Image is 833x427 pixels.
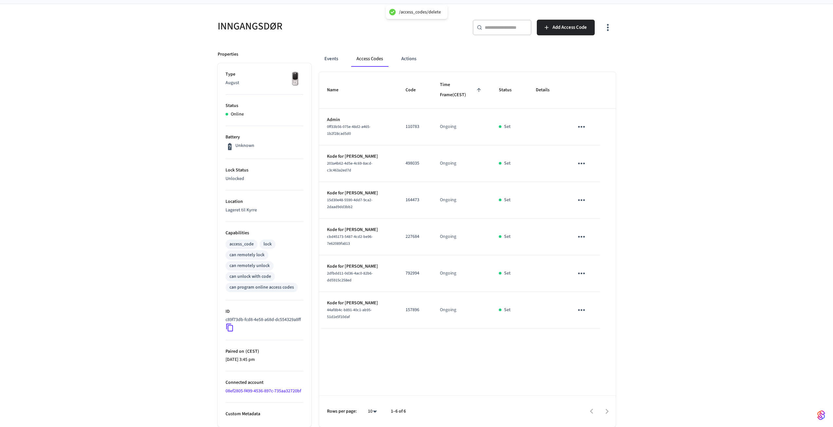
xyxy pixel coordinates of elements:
[226,348,303,355] p: Paired on
[226,379,303,386] p: Connected account
[406,197,424,204] p: 164473
[406,270,424,277] p: 792994
[365,407,380,416] div: 10
[432,145,491,182] td: Ongoing
[406,233,424,240] p: 227684
[432,182,491,219] td: Ongoing
[499,85,520,95] span: Status
[226,175,303,182] p: Unlocked
[226,134,303,141] p: Battery
[327,263,390,270] p: Kode for [PERSON_NAME]
[552,23,587,32] span: Add Access Code
[226,411,303,418] p: Custom Metadata
[319,51,343,67] button: Events
[226,388,301,394] a: 08ef2805-f499-4536-897c-735aa32720bf
[351,51,388,67] button: Access Codes
[229,273,271,280] div: can unlock with code
[263,241,272,248] div: lock
[327,190,390,197] p: Kode for [PERSON_NAME]
[432,219,491,255] td: Ongoing
[537,20,595,35] button: Add Access Code
[817,410,825,420] img: SeamLogoGradient.69752ec5.svg
[396,51,422,67] button: Actions
[327,116,390,123] p: Admin
[226,230,303,237] p: Capabilities
[327,408,357,415] p: Rows per page:
[504,123,511,130] p: Set
[319,51,616,67] div: ant example
[406,85,424,95] span: Code
[327,234,373,246] span: cbd45173-5487-4cd2-be96-7e62089fa813
[319,72,616,329] table: sticky table
[504,270,511,277] p: Set
[406,307,424,313] p: 157896
[327,307,372,320] span: 44af8b4c-b891-40c1-ab95-51d1e5f10daf
[432,292,491,329] td: Ongoing
[229,262,270,269] div: can remotely unlock
[432,109,491,145] td: Ongoing
[432,255,491,292] td: Ongoing
[229,241,254,248] div: access_code
[440,80,483,100] span: Time Frame(CEST)
[226,71,303,78] p: Type
[504,197,511,204] p: Set
[327,124,371,136] span: 0ff33b56-075e-48d2-a465-1b2f28cad5d0
[327,197,372,210] span: 15d30e48-5590-4dd7-9ca2-2daad9dd3bb2
[231,111,244,118] p: Online
[327,153,390,160] p: Kode for [PERSON_NAME]
[391,408,406,415] p: 1–6 of 6
[399,9,441,15] div: /access_codes/delete
[226,316,301,323] p: c89f73db-fcd8-4e58-a68d-dc554329a8ff
[226,308,303,315] p: ID
[327,161,372,173] span: 203a4b62-4d5e-4c69-8acd-c3c463a2ed7d
[327,85,347,95] span: Name
[327,300,390,307] p: Kode for [PERSON_NAME]
[327,226,390,233] p: Kode for [PERSON_NAME]
[244,348,259,355] span: ( CEST )
[226,80,303,86] p: August
[504,307,511,313] p: Set
[226,102,303,109] p: Status
[226,207,303,214] p: Lageret til Kyrre
[218,51,238,58] p: Properties
[226,356,303,363] p: [DATE] 3:45 pm
[218,20,413,33] h5: INNGANGSDØR
[226,198,303,205] p: Location
[235,142,254,149] p: Unknown
[229,252,264,258] div: can remotely lock
[406,160,424,167] p: 498035
[406,123,424,130] p: 110783
[536,85,558,95] span: Details
[287,71,303,87] img: Yale Assure Touchscreen Wifi Smart Lock, Satin Nickel, Front
[504,160,511,167] p: Set
[229,284,294,291] div: can program online access codes
[226,167,303,174] p: Lock Status
[327,271,373,283] span: 2dfbdd11-0d36-4ac0-82b6-dd5915c258ed
[504,233,511,240] p: Set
